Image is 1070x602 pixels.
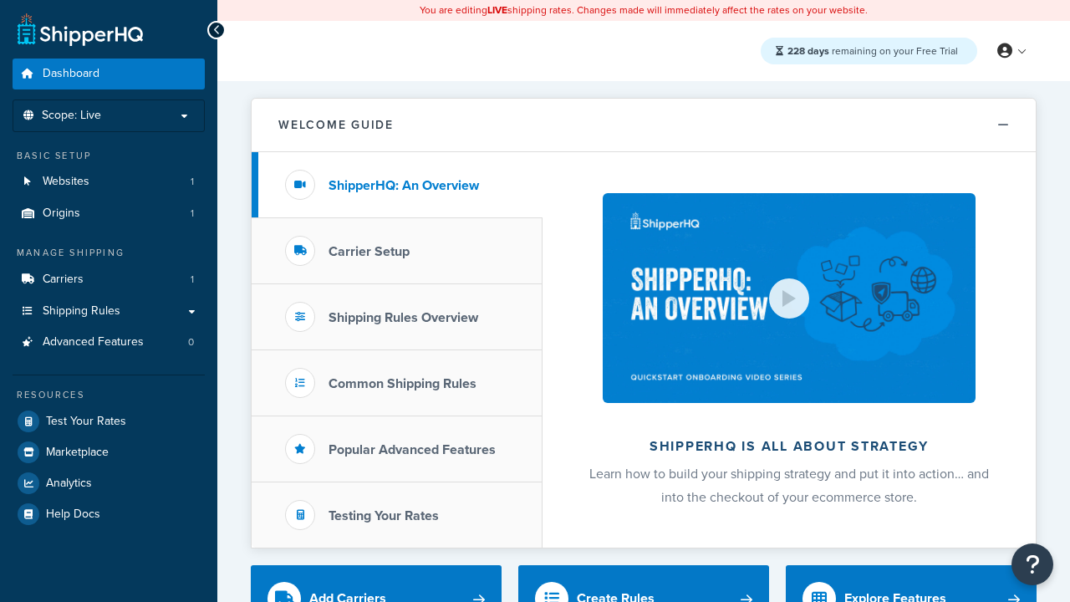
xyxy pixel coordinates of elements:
[278,119,394,131] h2: Welcome Guide
[13,198,205,229] li: Origins
[13,264,205,295] a: Carriers1
[13,59,205,89] a: Dashboard
[13,264,205,295] li: Carriers
[13,166,205,197] a: Websites1
[13,246,205,260] div: Manage Shipping
[487,3,507,18] b: LIVE
[13,327,205,358] li: Advanced Features
[13,198,205,229] a: Origins1
[13,296,205,327] a: Shipping Rules
[46,415,126,429] span: Test Your Rates
[42,109,101,123] span: Scope: Live
[329,178,479,193] h3: ShipperHQ: An Overview
[329,508,439,523] h3: Testing Your Rates
[13,406,205,436] a: Test Your Rates
[13,149,205,163] div: Basic Setup
[43,67,99,81] span: Dashboard
[13,327,205,358] a: Advanced Features0
[589,464,989,507] span: Learn how to build your shipping strategy and put it into action… and into the checkout of your e...
[13,437,205,467] a: Marketplace
[43,335,144,349] span: Advanced Features
[1011,543,1053,585] button: Open Resource Center
[787,43,958,59] span: remaining on your Free Trial
[329,244,410,259] h3: Carrier Setup
[329,442,496,457] h3: Popular Advanced Features
[43,304,120,319] span: Shipping Rules
[46,446,109,460] span: Marketplace
[13,388,205,402] div: Resources
[46,477,92,491] span: Analytics
[787,43,829,59] strong: 228 days
[191,207,194,221] span: 1
[43,207,80,221] span: Origins
[13,468,205,498] a: Analytics
[587,439,991,454] h2: ShipperHQ is all about strategy
[603,193,976,403] img: ShipperHQ is all about strategy
[329,310,478,325] h3: Shipping Rules Overview
[329,376,476,391] h3: Common Shipping Rules
[188,335,194,349] span: 0
[43,273,84,287] span: Carriers
[13,166,205,197] li: Websites
[43,175,89,189] span: Websites
[191,175,194,189] span: 1
[13,499,205,529] a: Help Docs
[46,508,100,522] span: Help Docs
[252,99,1036,152] button: Welcome Guide
[191,273,194,287] span: 1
